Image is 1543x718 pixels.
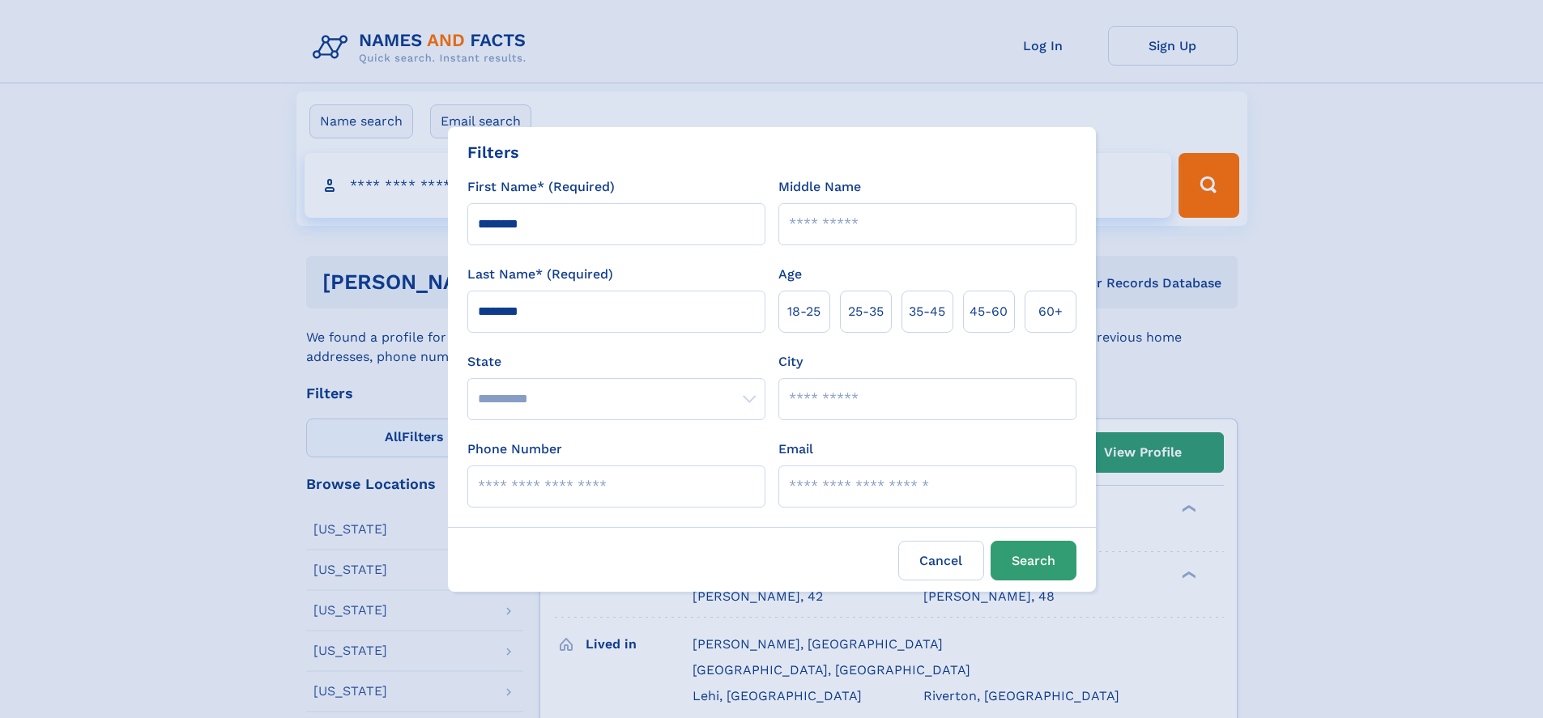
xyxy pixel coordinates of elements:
label: Email [778,440,813,459]
label: First Name* (Required) [467,177,615,197]
span: 60+ [1038,302,1063,321]
label: Age [778,265,802,284]
label: Last Name* (Required) [467,265,613,284]
span: 25‑35 [848,302,884,321]
button: Search [991,541,1076,580]
label: Phone Number [467,440,562,459]
div: Filters [467,140,519,164]
label: City [778,352,803,372]
label: Middle Name [778,177,861,197]
label: State [467,352,765,372]
span: 45‑60 [970,302,1008,321]
label: Cancel [898,541,984,580]
span: 35‑45 [909,302,945,321]
span: 18‑25 [787,302,821,321]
